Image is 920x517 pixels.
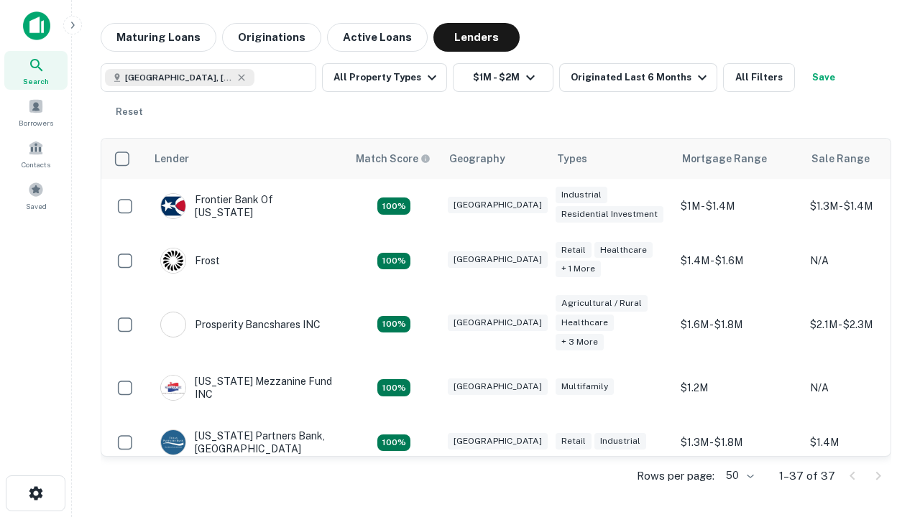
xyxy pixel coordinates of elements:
[441,139,548,179] th: Geography
[377,434,410,452] div: Matching Properties: 4, hasApolloMatch: undefined
[23,11,50,40] img: capitalize-icon.png
[673,179,803,233] td: $1M - $1.4M
[559,63,717,92] button: Originated Last 6 Months
[594,433,646,450] div: Industrial
[637,467,714,485] p: Rows per page:
[26,200,47,212] span: Saved
[22,159,50,170] span: Contacts
[556,378,614,395] div: Multifamily
[160,312,321,337] div: Prosperity Bancshares INC
[377,316,410,333] div: Matching Properties: 6, hasApolloMatch: undefined
[356,151,431,167] div: Capitalize uses an advanced AI algorithm to match your search with the best lender. The match sco...
[673,288,803,360] td: $1.6M - $1.8M
[556,261,601,277] div: + 1 more
[453,63,553,92] button: $1M - $2M
[448,378,548,395] div: [GEOGRAPHIC_DATA]
[4,93,68,131] a: Borrowers
[682,150,767,167] div: Mortgage Range
[347,139,441,179] th: Capitalize uses an advanced AI algorithm to match your search with the best lender. The match sco...
[160,429,333,455] div: [US_STATE] Partners Bank, [GEOGRAPHIC_DATA]
[673,233,803,288] td: $1.4M - $1.6M
[146,139,347,179] th: Lender
[161,194,185,218] img: picture
[106,98,152,126] button: Reset
[448,433,548,450] div: [GEOGRAPHIC_DATA]
[779,467,835,485] p: 1–37 of 37
[356,151,428,167] h6: Match Score
[556,187,607,203] div: Industrial
[556,295,648,312] div: Agricultural / Rural
[673,360,803,415] td: $1.2M
[556,433,592,450] div: Retail
[557,150,587,167] div: Types
[556,242,592,258] div: Retail
[448,197,548,213] div: [GEOGRAPHIC_DATA]
[594,242,653,258] div: Healthcare
[161,312,185,337] img: picture
[4,134,68,173] a: Contacts
[556,206,663,223] div: Residential Investment
[155,150,189,167] div: Lender
[125,71,233,84] span: [GEOGRAPHIC_DATA], [GEOGRAPHIC_DATA], [GEOGRAPHIC_DATA]
[723,63,795,92] button: All Filters
[4,51,68,90] a: Search
[377,253,410,270] div: Matching Properties: 4, hasApolloMatch: undefined
[377,197,410,215] div: Matching Properties: 4, hasApolloMatch: undefined
[19,117,53,129] span: Borrowers
[673,139,803,179] th: Mortgage Range
[720,465,756,486] div: 50
[433,23,520,52] button: Lenders
[161,248,185,273] img: picture
[811,150,870,167] div: Sale Range
[322,63,447,92] button: All Property Types
[161,376,185,400] img: picture
[801,63,847,92] button: Save your search to get updates of matches that match your search criteria.
[23,75,49,87] span: Search
[556,334,604,350] div: + 3 more
[160,248,220,274] div: Frost
[327,23,428,52] button: Active Loans
[4,176,68,215] a: Saved
[673,415,803,470] td: $1.3M - $1.8M
[848,402,920,471] iframe: Chat Widget
[448,315,548,331] div: [GEOGRAPHIC_DATA]
[160,375,333,401] div: [US_STATE] Mezzanine Fund INC
[222,23,321,52] button: Originations
[571,69,711,86] div: Originated Last 6 Months
[556,315,614,331] div: Healthcare
[161,430,185,455] img: picture
[548,139,673,179] th: Types
[377,379,410,396] div: Matching Properties: 5, hasApolloMatch: undefined
[160,193,333,219] div: Frontier Bank Of [US_STATE]
[448,251,548,268] div: [GEOGRAPHIC_DATA]
[101,23,216,52] button: Maturing Loans
[449,150,505,167] div: Geography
